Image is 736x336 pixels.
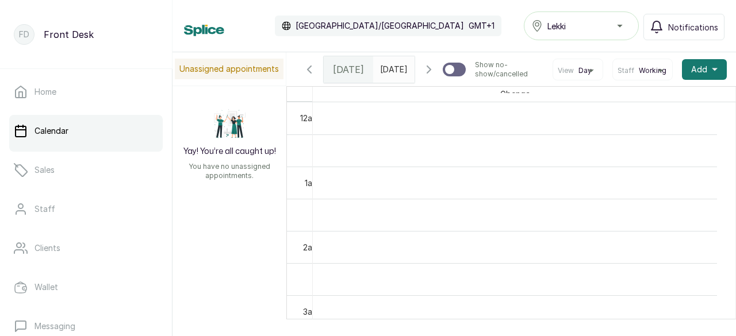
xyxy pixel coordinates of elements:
[179,162,279,180] p: You have no unassigned appointments.
[34,86,56,98] p: Home
[547,20,566,32] span: Lekki
[469,20,494,32] p: GMT+1
[618,66,634,75] span: Staff
[44,28,94,41] p: Front Desk
[34,164,55,176] p: Sales
[578,66,592,75] span: Day
[183,146,276,157] h2: Yay! You’re all caught up!
[668,21,718,33] span: Notifications
[301,306,321,318] div: 3am
[498,87,532,101] span: Gbenga
[175,59,283,79] p: Unassigned appointments
[9,193,163,225] a: Staff
[34,281,58,293] p: Wallet
[639,66,666,75] span: Working
[296,20,464,32] p: [GEOGRAPHIC_DATA]/[GEOGRAPHIC_DATA]
[301,241,321,253] div: 2am
[302,177,321,189] div: 1am
[691,64,707,75] span: Add
[643,14,724,40] button: Notifications
[524,11,639,40] button: Lekki
[558,66,574,75] span: View
[9,115,163,147] a: Calendar
[19,29,29,40] p: FD
[34,242,60,254] p: Clients
[9,154,163,186] a: Sales
[9,76,163,108] a: Home
[682,59,727,80] button: Add
[333,63,364,76] span: [DATE]
[34,125,68,137] p: Calendar
[34,203,55,215] p: Staff
[298,112,321,124] div: 12am
[9,271,163,303] a: Wallet
[618,66,668,75] button: StaffWorking
[324,56,373,83] div: [DATE]
[34,320,75,332] p: Messaging
[558,66,598,75] button: ViewDay
[475,60,543,79] p: Show no-show/cancelled
[9,232,163,264] a: Clients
